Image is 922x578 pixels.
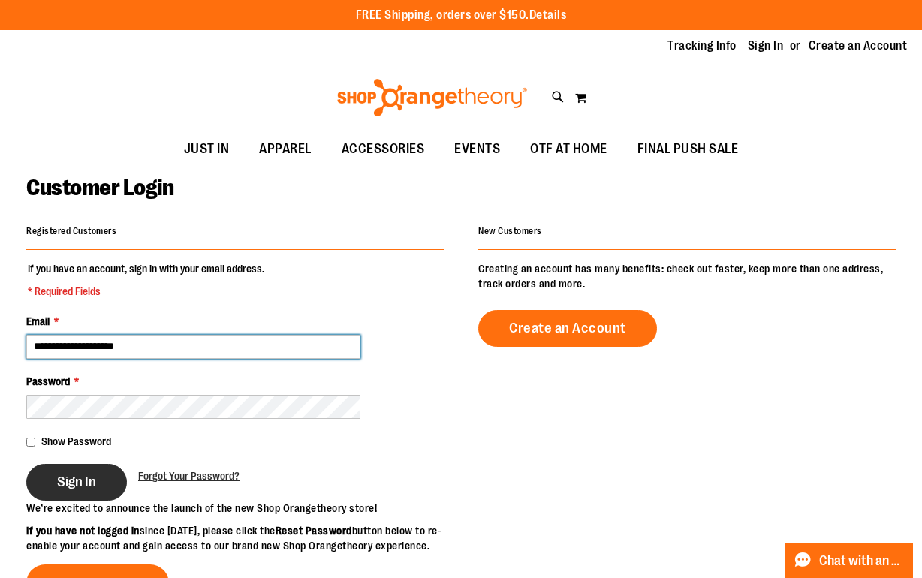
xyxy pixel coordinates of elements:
a: FINAL PUSH SALE [622,132,754,167]
span: JUST IN [184,132,230,166]
strong: Registered Customers [26,226,116,236]
a: Details [529,8,567,22]
a: Sign In [748,38,784,54]
span: APPAREL [259,132,312,166]
span: Chat with an Expert [819,554,904,568]
span: Create an Account [509,320,626,336]
span: Sign In [57,474,96,490]
span: Email [26,315,50,327]
a: Forgot Your Password? [138,468,240,483]
strong: Reset Password [276,525,352,537]
a: APPAREL [244,132,327,167]
span: Forgot Your Password? [138,470,240,482]
span: * Required Fields [28,284,264,299]
button: Chat with an Expert [785,543,914,578]
legend: If you have an account, sign in with your email address. [26,261,266,299]
span: OTF AT HOME [530,132,607,166]
strong: If you have not logged in [26,525,140,537]
span: ACCESSORIES [342,132,425,166]
span: Password [26,375,70,387]
a: ACCESSORIES [327,132,440,167]
p: Creating an account has many benefits: check out faster, keep more than one address, track orders... [478,261,896,291]
strong: New Customers [478,226,542,236]
p: since [DATE], please click the button below to re-enable your account and gain access to our bran... [26,523,461,553]
a: JUST IN [169,132,245,167]
a: EVENTS [439,132,515,167]
span: FINAL PUSH SALE [637,132,739,166]
span: Show Password [41,435,111,447]
a: Create an Account [809,38,908,54]
img: Shop Orangetheory [335,79,529,116]
p: FREE Shipping, orders over $150. [356,7,567,24]
a: OTF AT HOME [515,132,622,167]
button: Sign In [26,464,127,501]
a: Tracking Info [667,38,737,54]
span: Customer Login [26,175,173,200]
a: Create an Account [478,310,657,347]
span: EVENTS [454,132,500,166]
p: We’re excited to announce the launch of the new Shop Orangetheory store! [26,501,461,516]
